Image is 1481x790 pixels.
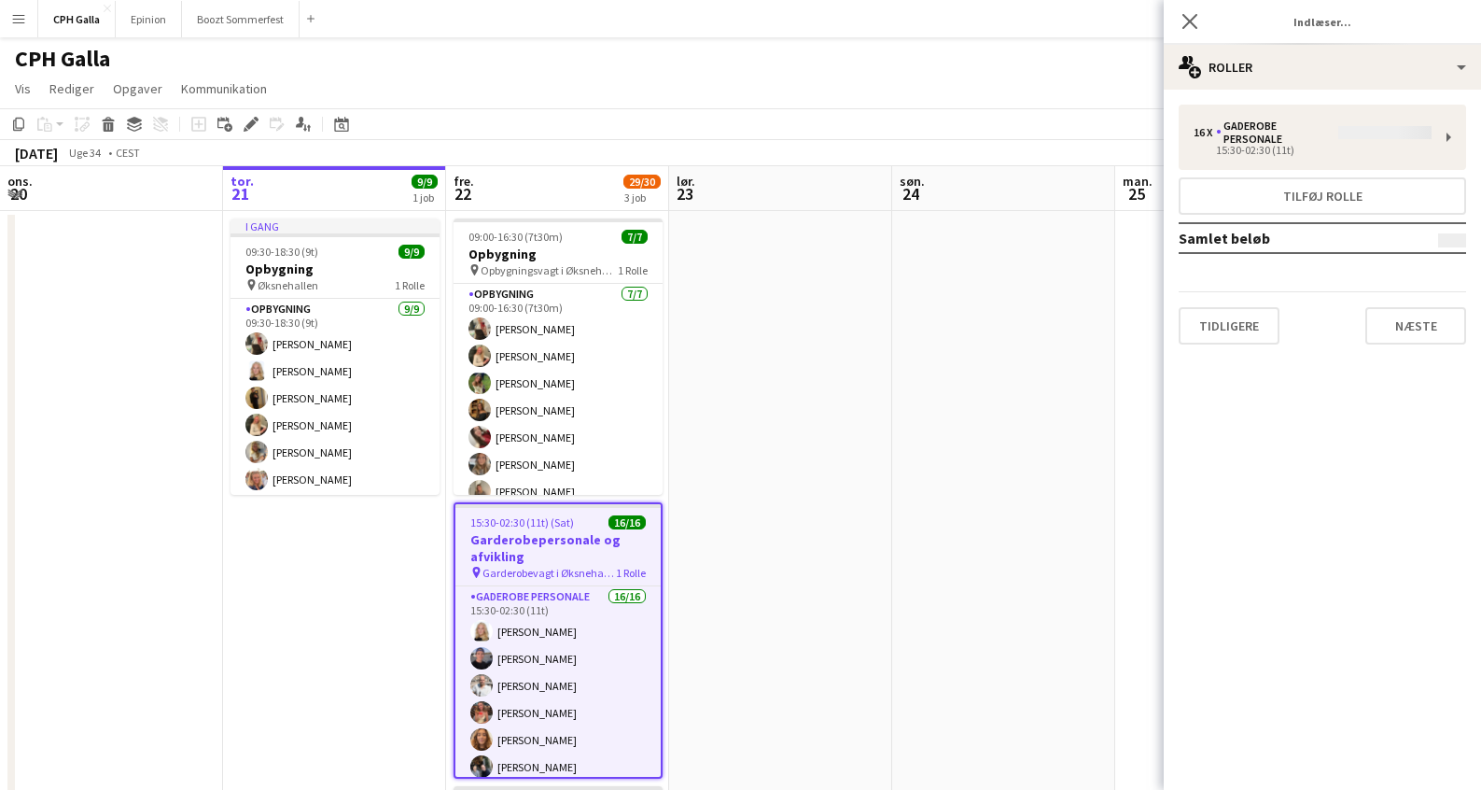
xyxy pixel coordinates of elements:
span: 23 [674,183,695,205]
span: fre. [454,173,474,190]
button: Tilføj rolle [1179,177,1466,215]
span: Rediger [49,80,94,97]
span: Garderobevagt i Øksnehallen til stor gallafest [482,566,616,580]
span: Opgaver [113,80,162,97]
h3: Indlæser... [1164,9,1481,34]
button: Boozt Sommerfest [182,1,300,37]
app-job-card: 09:00-16:30 (7t30m)7/7Opbygning Opbygningsvagt i Øksnehallen til stor gallafest1 RolleOpbygning7/... [454,219,663,495]
button: CPH Galla [38,1,116,37]
div: Roller [1164,45,1481,90]
span: ons. [7,173,33,190]
button: Tidligere [1179,307,1279,345]
span: 7/7 [622,230,648,244]
a: Opgaver [105,77,170,101]
button: Næste [1365,307,1466,345]
span: 24 [897,183,925,205]
h3: Garderobepersonale og afvikling [455,531,661,565]
span: Vis [15,80,31,97]
span: søn. [900,173,925,190]
span: 9/9 [412,175,438,189]
a: Rediger [42,77,102,101]
a: Vis [7,77,38,101]
app-card-role: Opbygning9/909:30-18:30 (9t)[PERSON_NAME][PERSON_NAME][PERSON_NAME][PERSON_NAME][PERSON_NAME][PER... [231,299,440,585]
span: Opbygningsvagt i Øksnehallen til stor gallafest [481,263,618,277]
span: man. [1123,173,1153,190]
div: I gang [231,219,440,233]
span: 09:30-18:30 (9t) [245,245,318,259]
td: Samlet beløb [1179,223,1396,253]
div: CEST [116,146,140,160]
span: 29/30 [623,175,661,189]
span: lør. [677,173,695,190]
h1: CPH Galla [15,45,110,73]
span: Øksnehallen [258,278,318,292]
a: Kommunikation [174,77,274,101]
span: 20 [5,183,33,205]
span: Kommunikation [181,80,267,97]
div: 1 job [412,190,437,205]
span: tor. [231,173,254,190]
span: 1 Rolle [616,566,646,580]
span: 15:30-02:30 (11t) (Sat) [470,515,574,529]
h3: Opbygning [454,246,663,262]
span: 22 [451,183,474,205]
h3: Opbygning [231,261,440,277]
span: Uge 34 [62,146,108,160]
div: 3 job [624,190,660,205]
div: [DATE] [15,144,58,162]
span: 9/9 [398,245,425,259]
button: Epinion [116,1,182,37]
span: 16/16 [608,515,646,529]
app-job-card: I gang09:30-18:30 (9t)9/9Opbygning Øksnehallen1 RolleOpbygning9/909:30-18:30 (9t)[PERSON_NAME][PE... [231,219,440,495]
span: 1 Rolle [395,278,425,292]
app-job-card: 15:30-02:30 (11t) (Sat)16/16Garderobepersonale og afvikling Garderobevagt i Øksnehallen til stor ... [454,502,663,779]
span: 09:00-16:30 (7t30m) [468,230,563,244]
span: 21 [228,183,254,205]
span: 1 Rolle [618,263,648,277]
span: 25 [1120,183,1153,205]
app-card-role: Opbygning7/709:00-16:30 (7t30m)[PERSON_NAME][PERSON_NAME][PERSON_NAME][PERSON_NAME][PERSON_NAME][... [454,284,663,510]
